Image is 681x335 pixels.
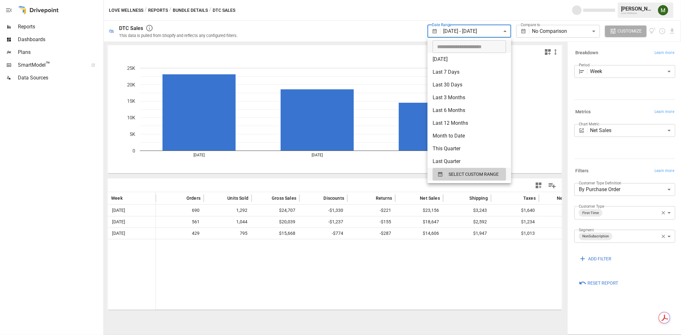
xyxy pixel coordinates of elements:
[428,155,511,168] li: Last Quarter
[428,66,511,78] li: Last 7 Days
[428,53,511,66] li: [DATE]
[428,117,511,130] li: Last 12 Months
[433,168,506,181] button: SELECT CUSTOM RANGE
[428,104,511,117] li: Last 6 Months
[428,130,511,142] li: Month to Date
[449,170,499,178] span: SELECT CUSTOM RANGE
[428,142,511,155] li: This Quarter
[428,78,511,91] li: Last 30 Days
[428,91,511,104] li: Last 3 Months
